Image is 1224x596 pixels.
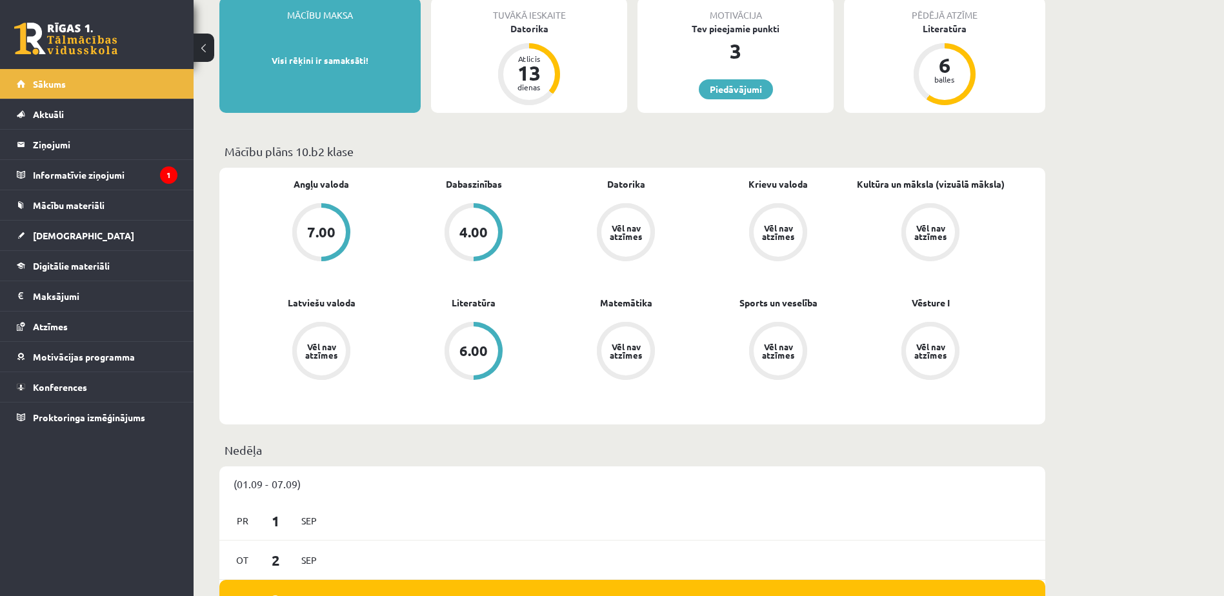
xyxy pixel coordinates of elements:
[397,322,550,382] a: 6.00
[245,203,397,264] a: 7.00
[17,342,177,372] a: Motivācijas programma
[33,351,135,363] span: Motivācijas programma
[702,203,854,264] a: Vēl nav atzīmes
[600,296,652,310] a: Matemātika
[912,296,950,310] a: Vēsture I
[256,510,296,531] span: 1
[33,160,177,190] legend: Informatīvie ziņojumi
[844,22,1045,35] div: Literatūra
[33,281,177,311] legend: Maksājumi
[160,166,177,184] i: 1
[17,251,177,281] a: Digitālie materiāli
[17,312,177,341] a: Atzīmes
[225,143,1040,160] p: Mācību plāns 10.b2 klase
[459,344,488,358] div: 6.00
[226,54,414,67] p: Visi rēķini ir samaksāti!
[510,63,548,83] div: 13
[459,225,488,239] div: 4.00
[14,23,117,55] a: Rīgas 1. Tālmācības vidusskola
[294,177,349,191] a: Angļu valoda
[912,343,948,359] div: Vēl nav atzīmes
[550,322,702,382] a: Vēl nav atzīmes
[912,224,948,241] div: Vēl nav atzīmes
[431,22,627,107] a: Datorika Atlicis 13 dienas
[446,177,502,191] a: Dabaszinības
[33,108,64,120] span: Aktuāli
[296,550,323,570] span: Sep
[256,550,296,571] span: 2
[637,22,834,35] div: Tev pieejamie punkti
[699,79,773,99] a: Piedāvājumi
[33,230,134,241] span: [DEMOGRAPHIC_DATA]
[397,203,550,264] a: 4.00
[925,75,964,83] div: balles
[17,160,177,190] a: Informatīvie ziņojumi1
[33,199,105,211] span: Mācību materiāli
[510,55,548,63] div: Atlicis
[219,466,1045,501] div: (01.09 - 07.09)
[245,322,397,382] a: Vēl nav atzīmes
[288,296,356,310] a: Latviešu valoda
[33,412,145,423] span: Proktoringa izmēģinājums
[17,130,177,159] a: Ziņojumi
[17,281,177,311] a: Maksājumi
[748,177,808,191] a: Krievu valoda
[17,69,177,99] a: Sākums
[33,130,177,159] legend: Ziņojumi
[854,322,1007,382] a: Vēl nav atzīmes
[550,203,702,264] a: Vēl nav atzīmes
[225,441,1040,459] p: Nedēļa
[307,225,336,239] div: 7.00
[17,190,177,220] a: Mācību materiāli
[857,177,1005,191] a: Kultūra un māksla (vizuālā māksla)
[760,224,796,241] div: Vēl nav atzīmes
[17,221,177,250] a: [DEMOGRAPHIC_DATA]
[33,260,110,272] span: Digitālie materiāli
[33,381,87,393] span: Konferences
[925,55,964,75] div: 6
[844,22,1045,107] a: Literatūra 6 balles
[17,99,177,129] a: Aktuāli
[452,296,496,310] a: Literatūra
[303,343,339,359] div: Vēl nav atzīmes
[760,343,796,359] div: Vēl nav atzīmes
[608,343,644,359] div: Vēl nav atzīmes
[229,511,256,531] span: Pr
[33,78,66,90] span: Sākums
[296,511,323,531] span: Sep
[33,321,68,332] span: Atzīmes
[17,372,177,402] a: Konferences
[854,203,1007,264] a: Vēl nav atzīmes
[510,83,548,91] div: dienas
[739,296,818,310] a: Sports un veselība
[17,402,177,432] a: Proktoringa izmēģinājums
[607,177,645,191] a: Datorika
[608,224,644,241] div: Vēl nav atzīmes
[229,550,256,570] span: Ot
[702,322,854,382] a: Vēl nav atzīmes
[637,35,834,66] div: 3
[431,22,627,35] div: Datorika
